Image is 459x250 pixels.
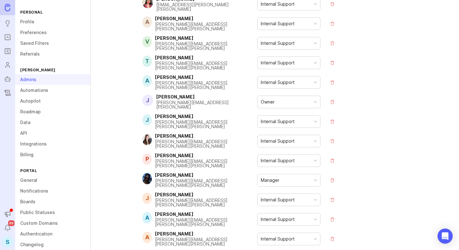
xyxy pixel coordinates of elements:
button: remove [328,117,337,126]
div: Personal [15,8,90,16]
div: A [142,212,152,223]
button: remove [328,137,337,146]
div: [PERSON_NAME][EMAIL_ADDRESS][PERSON_NAME][PERSON_NAME] [155,42,257,51]
div: [PERSON_NAME][EMAIL_ADDRESS][PERSON_NAME][PERSON_NAME] [155,179,257,187]
div: J [142,193,152,204]
a: Users [2,59,13,71]
div: [PERSON_NAME] [155,212,257,217]
button: remove [328,215,337,224]
a: Integrations [15,139,90,149]
div: A [142,232,152,243]
div: [PERSON_NAME][EMAIL_ADDRESS][PERSON_NAME][PERSON_NAME] [155,22,257,31]
div: P [142,153,152,165]
div: [PERSON_NAME] [155,232,257,236]
div: Internal Support [261,20,295,27]
div: Open Intercom Messenger [438,229,453,244]
div: Internal Support [261,157,295,164]
div: [PERSON_NAME][EMAIL_ADDRESS][PERSON_NAME][PERSON_NAME] [155,218,257,227]
div: [PERSON_NAME][EMAIL_ADDRESS][PERSON_NAME][PERSON_NAME] [155,198,257,207]
div: [PERSON_NAME] [15,66,90,74]
button: remove [328,195,337,204]
button: Announcements [2,208,13,220]
div: Portal [15,166,90,175]
button: remove [328,19,337,28]
div: Owner [261,98,275,105]
a: Changelog [2,87,13,98]
a: Data [15,117,90,128]
div: [PERSON_NAME] [155,173,257,177]
div: [PERSON_NAME][EMAIL_ADDRESS][PERSON_NAME] [156,100,257,109]
a: Saved Filters [15,38,90,49]
div: Internal Support [261,196,295,203]
a: Autopilot [2,73,13,85]
button: remove [328,78,337,87]
div: [EMAIL_ADDRESS][PERSON_NAME][PERSON_NAME] [156,3,257,11]
a: Billing [15,149,90,160]
img: Canny Home [5,4,10,11]
div: [PERSON_NAME] [155,16,257,21]
a: API [15,128,90,139]
div: V [142,36,152,47]
a: Automations [15,85,90,96]
div: [PERSON_NAME] [155,193,257,197]
span: 99 [8,220,15,226]
a: General [15,175,90,186]
div: J [142,95,153,106]
div: [PERSON_NAME][EMAIL_ADDRESS][PERSON_NAME][PERSON_NAME] [155,61,257,70]
a: Public Statuses [15,207,90,218]
div: Internal Support [261,118,295,125]
div: [PERSON_NAME][EMAIL_ADDRESS][PERSON_NAME][PERSON_NAME] [155,159,257,168]
div: [PERSON_NAME][EMAIL_ADDRESS][PERSON_NAME][PERSON_NAME] [155,237,257,246]
button: remove [328,176,337,185]
div: Internal Support [261,40,295,47]
div: [PERSON_NAME][EMAIL_ADDRESS][PERSON_NAME][PERSON_NAME] [155,120,257,129]
button: remove [328,39,337,48]
img: Tim Fischer [141,173,153,184]
a: Profile [15,16,90,27]
a: Notifications [15,186,90,196]
a: Boards [15,196,90,207]
div: Internal Support [261,216,295,223]
a: Ideas [2,18,13,29]
div: A [142,75,152,86]
div: Internal Support [261,1,295,8]
div: J [142,114,152,126]
a: Autopilot [15,96,90,106]
button: Notifications [2,222,13,234]
a: Preferences [15,27,90,38]
div: [PERSON_NAME] [155,153,257,158]
button: S [2,236,13,247]
a: Roadmap [15,106,90,117]
div: Internal Support [261,235,295,242]
div: Internal Support [261,59,295,66]
a: Portal [2,32,13,43]
div: [PERSON_NAME] [155,36,257,40]
div: [PERSON_NAME] [156,95,257,99]
div: A [142,16,152,28]
button: remove [328,156,337,165]
button: remove [328,58,337,67]
div: [PERSON_NAME] [155,56,257,60]
a: Authentication [15,229,90,239]
div: [PERSON_NAME] [155,75,257,80]
div: Internal Support [261,79,295,86]
div: [PERSON_NAME] [155,134,257,138]
div: Internal Support [261,138,295,145]
div: T [142,56,152,67]
a: Roadmaps [2,45,13,57]
a: Referrals [15,49,90,59]
a: Custom Domains [15,218,90,229]
img: Kelsey Fisher [141,134,153,145]
button: remove [328,235,337,243]
div: Manager [261,177,279,184]
a: Changelog [15,239,90,250]
div: [PERSON_NAME][EMAIL_ADDRESS][PERSON_NAME][PERSON_NAME] [155,140,257,148]
div: [PERSON_NAME][EMAIL_ADDRESS][PERSON_NAME][PERSON_NAME] [155,81,257,90]
div: [PERSON_NAME] [155,114,257,119]
button: remove [328,98,337,106]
